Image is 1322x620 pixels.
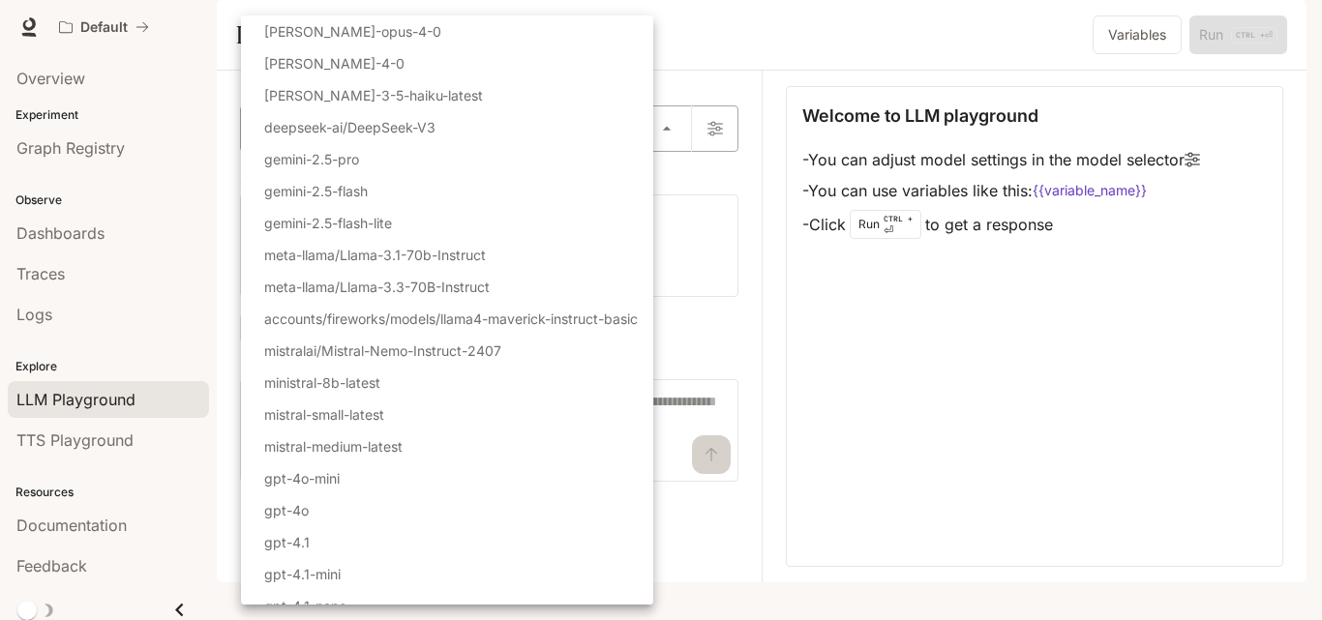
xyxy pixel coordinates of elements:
[264,277,490,297] p: meta-llama/Llama-3.3-70B-Instruct
[264,468,340,488] p: gpt-4o-mini
[264,564,341,584] p: gpt-4.1-mini
[264,404,384,425] p: mistral-small-latest
[264,245,486,265] p: meta-llama/Llama-3.1-70b-Instruct
[264,149,359,169] p: gemini-2.5-pro
[264,436,403,457] p: mistral-medium-latest
[264,85,483,105] p: [PERSON_NAME]-3-5-haiku-latest
[264,596,346,616] p: gpt-4.1-nano
[264,117,436,137] p: deepseek-ai/DeepSeek-V3
[264,213,392,233] p: gemini-2.5-flash-lite
[264,181,368,201] p: gemini-2.5-flash
[264,500,309,520] p: gpt-4o
[264,21,441,42] p: [PERSON_NAME]-opus-4-0
[264,532,310,552] p: gpt-4.1
[264,309,638,329] p: accounts/fireworks/models/llama4-maverick-instruct-basic
[264,53,405,74] p: [PERSON_NAME]-4-0
[264,372,380,393] p: ministral-8b-latest
[264,340,501,361] p: mistralai/Mistral-Nemo-Instruct-2407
